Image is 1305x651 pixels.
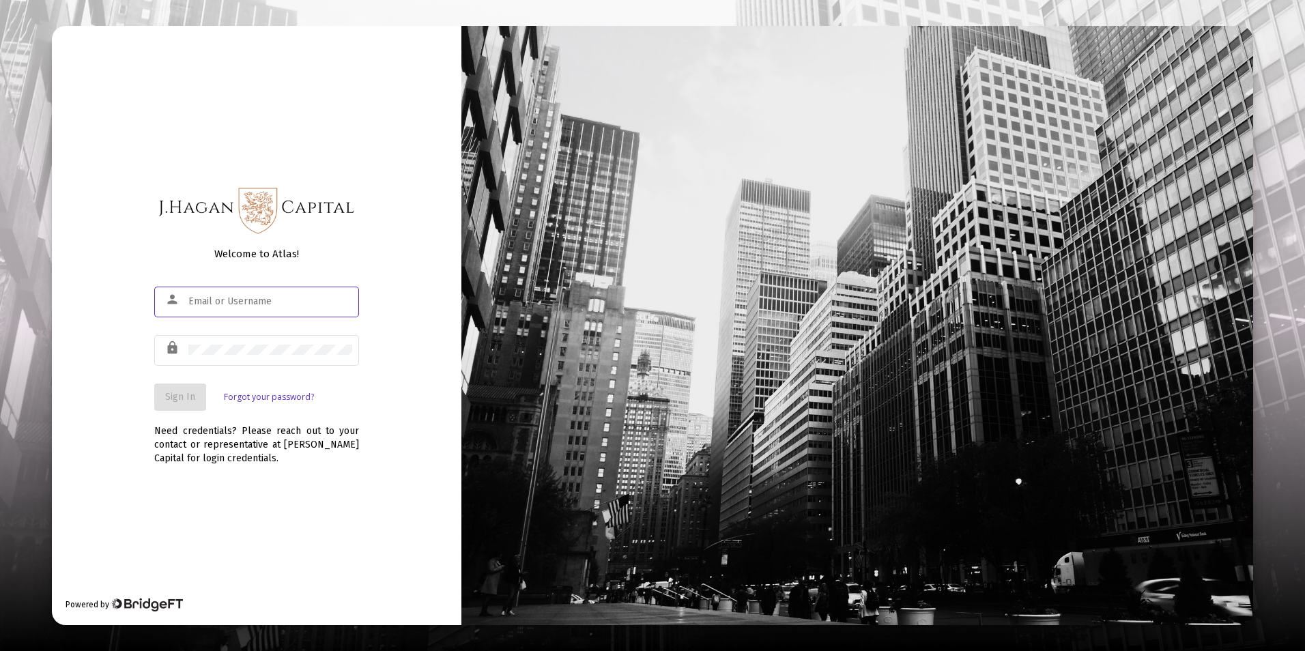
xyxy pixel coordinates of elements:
[165,391,195,403] span: Sign In
[66,598,182,611] div: Powered by
[154,247,359,261] div: Welcome to Atlas!
[154,384,206,411] button: Sign In
[165,340,182,356] mat-icon: lock
[154,186,359,236] img: Logo
[154,411,359,465] div: Need credentials? Please reach out to your contact or representative at [PERSON_NAME] Capital for...
[224,390,314,404] a: Forgot your password?
[111,598,182,611] img: Bridge Financial Technology Logo
[165,291,182,308] mat-icon: person
[188,296,352,307] input: Email or Username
